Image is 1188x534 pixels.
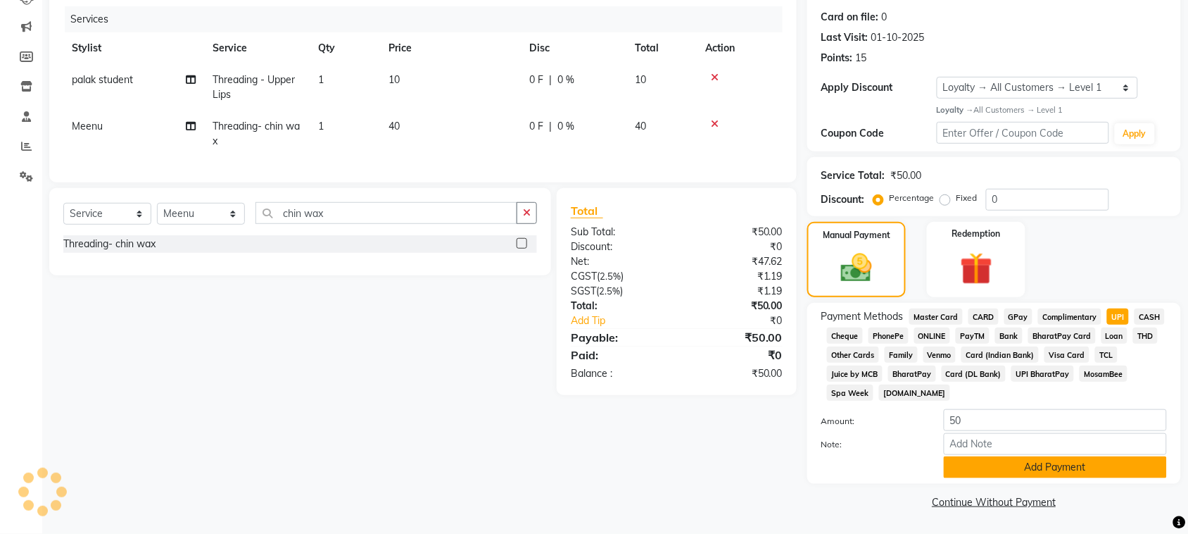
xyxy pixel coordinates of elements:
div: Net: [560,254,677,269]
div: ₹50.00 [676,225,793,240]
span: 1 [318,120,324,132]
span: CARD [968,309,999,325]
th: Total [626,32,697,64]
div: ( ) [560,284,677,299]
span: | [549,73,552,87]
input: Search or Scan [255,202,517,224]
label: Percentage [890,192,935,204]
div: Payable: [560,329,677,346]
span: Master Card [909,309,963,325]
span: 10 [388,73,400,86]
th: Qty [310,32,380,64]
span: Visa Card [1044,347,1089,363]
span: Spa Week [827,385,873,401]
span: 10 [635,73,646,86]
span: UPI [1107,309,1129,325]
input: Amount [944,409,1167,431]
div: 0 [882,10,887,25]
strong: Loyalty → [937,105,974,115]
span: Threading - Upper Lips [213,73,295,101]
div: ₹0 [676,347,793,364]
div: ₹0 [696,313,793,328]
span: BharatPay Card [1028,328,1096,344]
div: Last Visit: [821,30,868,45]
div: Total: [560,299,677,313]
div: ₹47.62 [676,254,793,269]
span: Complimentary [1038,309,1101,325]
span: 40 [635,120,646,132]
th: Price [380,32,521,64]
div: Services [65,6,793,32]
span: CGST [571,270,597,282]
span: Payment Methods [821,309,904,324]
div: Points: [821,51,853,66]
span: Loan [1101,328,1128,344]
span: CASH [1135,309,1165,325]
button: Apply [1115,123,1155,144]
span: Venmo [923,347,956,363]
span: Bank [995,328,1023,344]
span: GPay [1004,309,1033,325]
div: ₹50.00 [676,299,793,313]
div: All Customers → Level 1 [937,104,1167,116]
span: Card (Indian Bank) [961,347,1039,363]
span: MosamBee [1080,366,1127,382]
div: Apply Discount [821,80,937,95]
div: ₹1.19 [676,269,793,284]
span: 0 % [557,73,574,87]
span: TCL [1095,347,1118,363]
span: Meenu [72,120,103,132]
div: ( ) [560,269,677,284]
label: Note: [811,438,933,451]
label: Redemption [952,228,1001,240]
a: Add Tip [560,313,696,328]
span: ONLINE [914,328,951,344]
div: Card on file: [821,10,879,25]
span: Other Cards [827,347,879,363]
span: THD [1133,328,1158,344]
span: Card (DL Bank) [942,366,1006,382]
input: Enter Offer / Coupon Code [937,122,1109,144]
span: 0 F [529,73,543,87]
span: UPI BharatPay [1011,366,1074,382]
div: Balance : [560,366,677,381]
div: 01-10-2025 [871,30,925,45]
div: Discount: [821,192,865,207]
a: Continue Without Payment [810,495,1178,510]
div: Coupon Code [821,126,937,141]
span: PayTM [956,328,990,344]
label: Amount: [811,415,933,428]
span: 0 % [557,119,574,134]
div: Paid: [560,347,677,364]
div: Threading- chin wax [63,237,156,252]
span: PhonePe [868,328,909,344]
img: _cash.svg [831,250,882,286]
span: Threading- chin wax [213,120,300,147]
span: 2.5% [600,271,621,282]
label: Manual Payment [823,229,890,242]
span: 1 [318,73,324,86]
div: ₹1.19 [676,284,793,299]
span: | [549,119,552,134]
div: 15 [856,51,867,66]
span: [DOMAIN_NAME] [879,385,950,401]
span: SGST [571,285,596,297]
div: Sub Total: [560,225,677,240]
div: Service Total: [821,168,885,183]
th: Action [697,32,783,64]
input: Add Note [944,433,1167,455]
div: ₹50.00 [891,168,922,183]
span: palak student [72,73,133,86]
span: BharatPay [888,366,936,382]
img: _gift.svg [950,249,1003,289]
button: Add Payment [944,457,1167,478]
div: ₹0 [676,240,793,254]
span: Juice by MCB [827,366,883,382]
span: 0 F [529,119,543,134]
th: Disc [521,32,626,64]
div: Discount: [560,240,677,254]
span: Cheque [827,328,863,344]
span: 40 [388,120,400,132]
label: Fixed [956,192,978,204]
span: Family [885,347,918,363]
